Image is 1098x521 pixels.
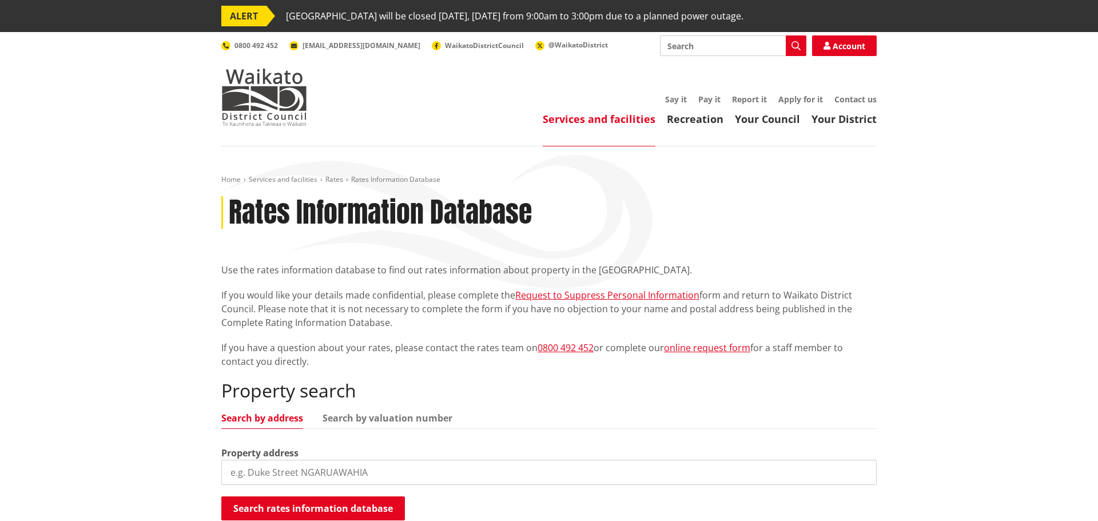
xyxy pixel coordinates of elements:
a: Home [221,174,241,184]
a: Report it [732,94,767,105]
label: Property address [221,446,299,460]
p: Use the rates information database to find out rates information about property in the [GEOGRAPHI... [221,263,877,277]
span: @WaikatoDistrict [548,40,608,50]
p: If you have a question about your rates, please contact the rates team on or complete our for a s... [221,341,877,368]
span: WaikatoDistrictCouncil [445,41,524,50]
a: Services and facilities [249,174,317,184]
a: Recreation [667,112,723,126]
button: Search rates information database [221,496,405,520]
nav: breadcrumb [221,175,877,185]
a: Say it [665,94,687,105]
p: If you would like your details made confidential, please complete the form and return to Waikato ... [221,288,877,329]
a: Your Council [735,112,800,126]
a: Search by address [221,413,303,423]
a: Services and facilities [543,112,655,126]
a: Request to Suppress Personal Information [515,289,699,301]
img: Waikato District Council - Te Kaunihera aa Takiwaa o Waikato [221,69,307,126]
a: [EMAIL_ADDRESS][DOMAIN_NAME] [289,41,420,50]
a: Account [812,35,877,56]
a: 0800 492 452 [538,341,594,354]
a: online request form [664,341,750,354]
a: Your District [811,112,877,126]
a: @WaikatoDistrict [535,40,608,50]
a: Search by valuation number [323,413,452,423]
a: Contact us [834,94,877,105]
h2: Property search [221,380,877,401]
h1: Rates Information Database [229,196,532,229]
span: ALERT [221,6,266,26]
input: Search input [660,35,806,56]
span: 0800 492 452 [234,41,278,50]
span: Rates Information Database [351,174,440,184]
span: [GEOGRAPHIC_DATA] will be closed [DATE], [DATE] from 9:00am to 3:00pm due to a planned power outage. [286,6,743,26]
span: [EMAIL_ADDRESS][DOMAIN_NAME] [303,41,420,50]
a: Pay it [698,94,721,105]
a: 0800 492 452 [221,41,278,50]
a: Rates [325,174,343,184]
a: WaikatoDistrictCouncil [432,41,524,50]
a: Apply for it [778,94,823,105]
input: e.g. Duke Street NGARUAWAHIA [221,460,877,485]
